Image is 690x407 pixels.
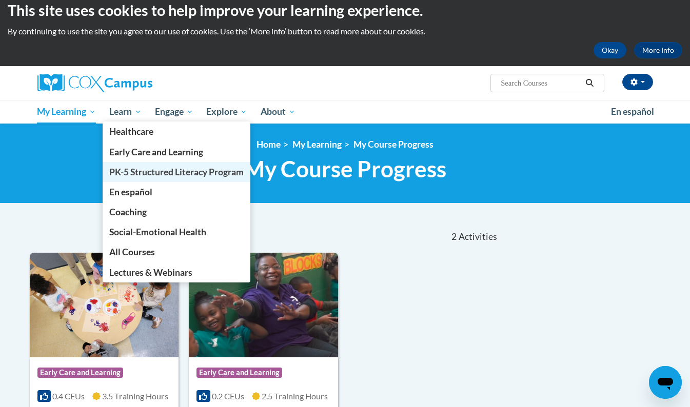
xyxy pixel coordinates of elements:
span: Early Care and Learning [109,147,203,157]
a: Cox Campus [37,74,232,92]
a: PK-5 Structured Literacy Program [103,162,250,182]
a: Coaching [103,202,250,222]
span: En español [611,106,654,117]
a: Home [257,139,281,150]
span: Learn [109,106,142,118]
span: 2 [451,231,457,242]
span: Coaching [109,207,147,217]
span: My Learning [37,106,96,118]
span: Explore [206,106,247,118]
span: Social-Emotional Health [109,227,206,237]
span: About [261,106,295,118]
span: 0.2 CEUs [212,391,244,401]
span: My Course Progress [244,155,446,182]
a: Early Care and Learning [103,142,250,162]
span: Early Care and Learning [196,368,282,378]
a: En español [604,101,661,123]
button: Okay [594,42,626,58]
img: Cox Campus [37,74,152,92]
a: Lectures & Webinars [103,262,250,282]
span: 2.5 Training Hours [262,391,328,401]
a: All Courses [103,242,250,262]
button: Search [582,77,597,89]
div: Main menu [22,100,668,124]
span: 0.4 CEUs [52,391,85,401]
a: Explore [200,100,254,124]
a: En español [103,182,250,202]
img: Course Logo [30,253,179,357]
span: 3.5 Training Hours [102,391,168,401]
a: Social-Emotional Health [103,222,250,242]
span: Lectures & Webinars [109,267,192,278]
span: En español [109,187,152,197]
a: Healthcare [103,121,250,141]
span: Engage [155,106,193,118]
button: Account Settings [622,74,653,90]
a: Engage [148,100,200,124]
iframe: Button to launch messaging window [649,366,682,399]
a: My Course Progress [353,139,433,150]
span: All Courses [109,247,155,257]
p: By continuing to use the site you agree to our use of cookies. Use the ‘More info’ button to read... [8,26,682,37]
input: Search Courses [500,77,582,89]
span: Activities [459,231,497,242]
a: Learn [103,100,148,124]
a: About [254,100,302,124]
img: Course Logo [189,253,338,357]
span: Healthcare [109,126,153,137]
a: My Learning [31,100,103,124]
a: My Learning [292,139,342,150]
span: Early Care and Learning [37,368,123,378]
a: More Info [634,42,682,58]
span: PK-5 Structured Literacy Program [109,167,244,177]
